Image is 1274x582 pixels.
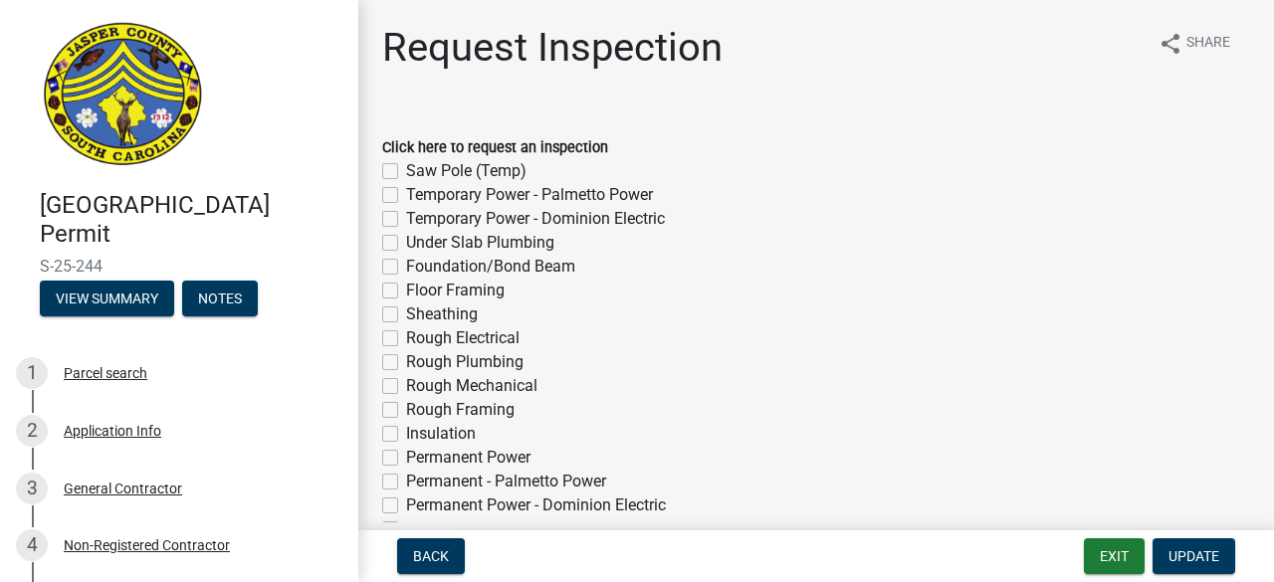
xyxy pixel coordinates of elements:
label: Permanent - Palmetto Power [406,470,606,493]
div: General Contractor [64,482,182,495]
h4: [GEOGRAPHIC_DATA] Permit [40,191,342,249]
button: shareShare [1143,24,1246,63]
span: Share [1186,32,1230,56]
span: S-25-244 [40,257,318,276]
button: Back [397,538,465,574]
button: Notes [182,281,258,316]
wm-modal-confirm: Notes [182,291,258,307]
wm-modal-confirm: Summary [40,291,174,307]
label: Rough Electrical [406,326,520,350]
h1: Request Inspection [382,24,723,72]
button: View Summary [40,281,174,316]
label: Temporary Power - Palmetto Power [406,183,653,207]
div: 4 [16,529,48,561]
label: Floor Framing [406,279,505,302]
label: Rough Plumbing [406,350,524,374]
div: Non-Registered Contractor [64,538,230,552]
span: Back [413,548,449,564]
button: Exit [1084,538,1145,574]
div: Parcel search [64,366,147,380]
label: Temporary Power - Dominion Electric [406,207,665,231]
label: Saw Pole (Temp) [406,159,527,183]
img: Jasper County, South Carolina [40,21,206,170]
label: Rough Framing [406,398,515,422]
label: Sheathing [406,302,478,326]
div: 3 [16,473,48,504]
div: Application Info [64,424,161,438]
div: 2 [16,415,48,447]
label: Rough Mechanical [406,374,537,398]
label: Under Slab Plumbing [406,231,554,255]
label: Insulation [406,422,476,446]
div: 1 [16,357,48,389]
label: Foundation/Bond Beam [406,255,575,279]
label: Permanent Power [406,446,531,470]
i: share [1159,32,1182,56]
label: Permanent Power - Dominion Electric [406,493,666,517]
label: Click here to request an inspection [382,141,608,155]
span: Update [1168,548,1219,564]
button: Update [1153,538,1235,574]
label: Electrical Final [406,517,509,541]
